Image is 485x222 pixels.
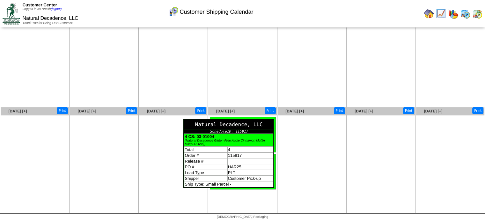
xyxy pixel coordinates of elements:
td: PO # [184,164,227,170]
img: ZoRoCo_Logo(Green%26Foil)%20jpg.webp [3,3,20,24]
a: [DATE] [+] [216,109,235,113]
span: Customer Center [22,3,57,7]
img: home.gif [424,9,434,19]
a: Natural Decadence, LLC ScheduleID: 115917 4 CS: 03-01004 (Natural Decadence Gluten Free Apple Cin... [268,120,274,125]
button: Print [195,107,206,114]
button: Print [472,107,483,114]
a: [DATE] [+] [285,109,304,113]
button: Print [265,107,276,114]
img: line_graph.gif [436,9,446,19]
td: Total [184,147,227,152]
img: Tooltip [268,118,274,124]
a: [DATE] [+] [355,109,373,113]
a: [DATE] [+] [424,109,442,113]
td: Order # [184,152,227,158]
td: Load Type [184,170,227,175]
b: 4 CS: 03-01004 [185,134,214,139]
span: Thank You for Being Our Customer! [22,21,73,25]
span: Customer Shipping Calendar [180,9,253,15]
span: Natural Decadence, LLC [22,16,78,21]
span: [DEMOGRAPHIC_DATA] Packaging [217,215,268,219]
div: TRK: Customer Pick-up REL: / PO: HAR25 [210,117,276,152]
img: calendarcustomer.gif [168,7,179,17]
td: 115917 [227,152,273,158]
button: Print [334,107,345,114]
span: Logged in as Nnash [22,7,62,11]
button: Print [57,107,68,114]
button: Print [403,107,414,114]
td: Customer Pick-up [227,175,273,181]
td: 4 [227,147,273,152]
td: Release # [184,158,227,164]
td: Shipper [184,175,227,181]
td: PLT [227,170,273,175]
td: HAR25 [227,164,273,170]
a: [DATE] [+] [8,109,27,113]
img: calendarinout.gif [472,9,482,19]
a: [DATE] [+] [78,109,96,113]
a: [DATE] [+] [147,109,165,113]
div: (Natural Decadence Gluten Free Apple Cinnamon Muffin Mix(6-15.6oz)) [185,139,273,146]
td: Ship Type: Small Parcel - [184,181,273,187]
div: Natural Decadence, LLC [184,119,273,129]
img: calendarprod.gif [460,9,470,19]
a: (logout) [51,7,62,11]
div: ScheduleID: 115917 [184,129,273,134]
button: Print [126,107,137,114]
img: graph.gif [448,9,458,19]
